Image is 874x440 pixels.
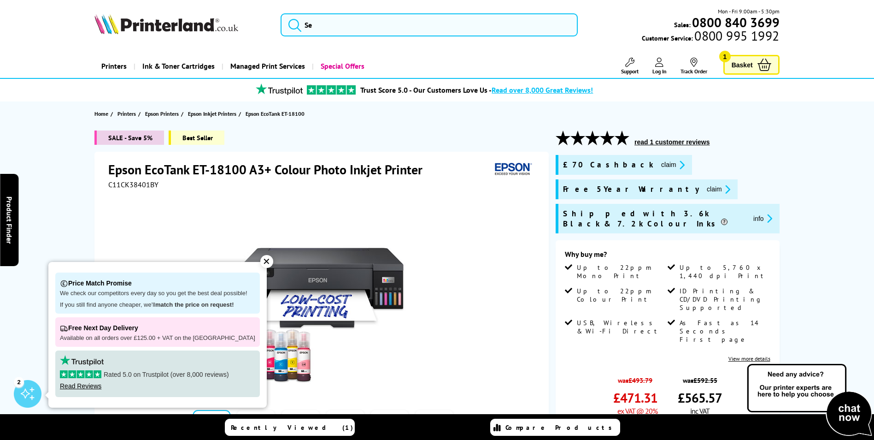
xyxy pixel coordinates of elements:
[60,277,255,290] p: Price Match Promise
[60,370,101,378] img: stars-5.svg
[577,263,665,280] span: Up to 22ppm Mono Print
[613,371,657,385] span: was
[690,406,710,416] span: inc VAT
[563,208,746,229] span: Shipped with 3.6k Black & 7.2k Colour Inks
[652,58,667,75] a: Log In
[246,110,305,117] span: Epson EcoTank ET-18100
[5,196,14,244] span: Product Finder
[719,51,731,62] span: 1
[728,355,770,362] a: View more details
[492,85,593,95] span: Read over 8,000 Great Reviews!
[145,109,179,119] span: Epson Printers
[678,371,722,385] span: was
[60,334,255,342] p: Available on all orders over £125.00 + VAT on the [GEOGRAPHIC_DATA]
[94,109,108,119] span: Home
[94,54,134,78] a: Printers
[723,55,780,75] a: Basket 1
[60,370,255,379] p: Rated 5.0 on Trustpilot (over 8,000 reviews)
[680,287,768,312] span: ID Printing & CD/DVD Printing Supported
[751,213,775,224] button: promo-description
[491,161,534,178] img: Epson
[60,301,255,309] p: If you still find anyone cheaper, we'll
[745,363,874,438] img: Open Live Chat window
[490,419,620,436] a: Compare Products
[108,180,158,189] span: C11CK38401BY
[312,54,371,78] a: Special Offers
[632,138,712,146] button: read 1 customer reviews
[577,287,665,303] span: Up to 22ppm Colour Print
[718,7,780,16] span: Mon - Fri 9:00am - 5:30pm
[563,160,654,170] span: £70 Cashback
[60,382,101,390] a: Read Reviews
[652,68,667,75] span: Log In
[360,85,593,95] a: Trust Score 5.0 - Our Customers Love Us -Read over 8,000 Great Reviews!
[577,319,665,335] span: USB, Wireless & Wi-Fi Direct
[94,14,238,34] img: Printerland Logo
[134,54,222,78] a: Ink & Toner Cartridges
[680,58,707,75] a: Track Order
[117,109,138,119] a: Printers
[14,377,24,387] div: 2
[94,14,269,36] a: Printerland Logo
[693,31,779,40] span: 0800 995 1992
[732,59,753,71] span: Basket
[505,423,617,432] span: Compare Products
[60,322,255,334] p: Free Next Day Delivery
[621,68,639,75] span: Support
[142,54,215,78] span: Ink & Toner Cartridges
[563,184,699,195] span: Free 5 Year Warranty
[260,255,273,268] div: ✕
[704,184,733,195] button: promo-description
[108,161,432,178] h1: Epson EcoTank ET-18100 A3+ Colour Photo Inkjet Printer
[693,376,717,385] strike: £592.55
[60,355,104,366] img: trustpilot rating
[658,160,687,170] button: promo-description
[145,109,181,119] a: Epson Printers
[628,376,652,385] strike: £493.79
[680,263,768,280] span: Up to 5,760 x 1,440 dpi Print
[225,419,355,436] a: Recently Viewed (1)
[692,14,780,31] b: 0800 840 3699
[678,389,722,406] span: £565.57
[613,389,657,406] span: £471.31
[252,83,307,95] img: trustpilot rating
[169,131,224,145] span: Best Seller
[565,250,770,263] div: Why buy me?
[281,13,578,36] input: Se
[188,109,239,119] a: Epson Inkjet Printers
[621,58,639,75] a: Support
[617,406,657,416] span: ex VAT @ 20%
[188,109,236,119] span: Epson Inkjet Printers
[307,85,356,95] img: trustpilot rating
[94,131,164,145] span: SALE - Save 5%
[117,109,136,119] span: Printers
[231,423,353,432] span: Recently Viewed (1)
[60,290,255,297] p: We check our competitors every day so you get the best deal possible!
[233,208,413,388] img: Epson EcoTank ET-18100
[94,109,111,119] a: Home
[674,20,691,29] span: Sales:
[691,18,780,27] a: 0800 840 3699
[642,31,779,42] span: Customer Service:
[222,54,312,78] a: Managed Print Services
[680,319,768,344] span: As Fast as 14 Seconds First page
[155,301,234,308] strong: match the price on request!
